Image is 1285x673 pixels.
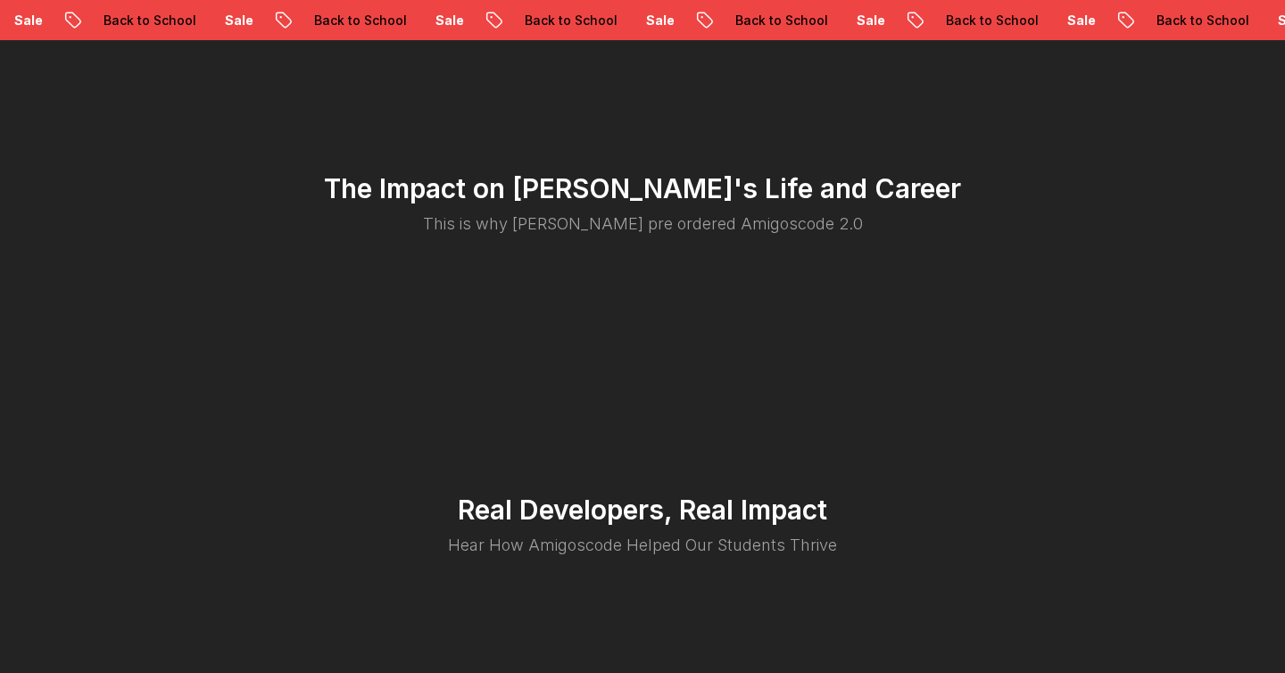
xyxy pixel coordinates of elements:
p: Sale [1046,12,1103,29]
p: Sale [414,12,471,29]
p: Back to School [924,12,1046,29]
h2: The Impact on [PERSON_NAME]'s Life and Career [107,172,1178,204]
p: Back to School [1135,12,1256,29]
p: Back to School [503,12,625,29]
p: Sale [835,12,892,29]
p: Hear How Amigoscode Helped Our Students Thrive [385,533,899,558]
h2: Real Developers, Real Impact [107,494,1178,526]
p: Back to School [293,12,414,29]
p: Sale [625,12,682,29]
p: Back to School [714,12,835,29]
p: This is why [PERSON_NAME] pre ordered Amigoscode 2.0 [385,212,899,237]
p: Sale [203,12,261,29]
p: Back to School [82,12,203,29]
